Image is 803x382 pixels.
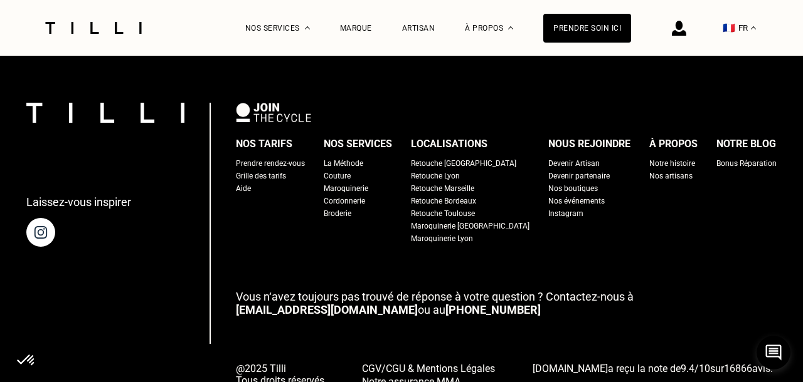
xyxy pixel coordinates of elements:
div: Localisations [411,135,487,153]
img: logo Tilli [26,103,184,122]
span: 9.4 [681,363,694,374]
img: Menu déroulant à propos [508,26,513,29]
a: [PHONE_NUMBER] [445,303,541,316]
a: Marque [340,24,372,33]
img: icône connexion [672,21,686,36]
a: Nos boutiques [548,182,598,195]
span: CGV/CGU & Mentions Légales [362,363,495,374]
div: À propos [649,135,698,153]
span: 🇫🇷 [723,22,735,34]
p: ou au [236,290,777,316]
a: CGV/CGU & Mentions Légales [362,361,495,374]
a: Aide [236,182,251,195]
a: Nos artisans [649,170,693,182]
a: Artisan [402,24,435,33]
img: page instagram de Tilli une retoucherie à domicile [26,218,55,247]
a: Retouche Toulouse [411,207,475,220]
a: Retouche Marseille [411,182,474,195]
span: / [681,363,710,374]
a: Notre histoire [649,157,695,170]
span: @2025 Tilli [236,363,324,374]
a: [EMAIL_ADDRESS][DOMAIN_NAME] [236,303,418,316]
div: Notre blog [716,135,776,153]
a: Retouche Bordeaux [411,195,476,207]
span: [DOMAIN_NAME] [533,363,608,374]
div: Nos tarifs [236,135,292,153]
div: Nous rejoindre [548,135,630,153]
span: 16866 [724,363,752,374]
span: Vous n‘avez toujours pas trouvé de réponse à votre question ? Contactez-nous à [236,290,634,303]
a: Grille des tarifs [236,170,286,182]
a: Cordonnerie [324,195,365,207]
span: a reçu la note de sur avis. [533,363,773,374]
a: Instagram [548,207,583,220]
a: Prendre soin ici [543,14,631,43]
div: Nos services [324,135,392,153]
span: 10 [699,363,710,374]
a: Retouche [GEOGRAPHIC_DATA] [411,157,516,170]
a: Couture [324,170,351,182]
p: Laissez-vous inspirer [26,195,131,209]
a: Bonus Réparation [716,157,777,170]
img: menu déroulant [751,26,756,29]
img: Menu déroulant [305,26,310,29]
a: Nos événements [548,195,605,207]
a: Maroquinerie [GEOGRAPHIC_DATA] [411,220,529,232]
a: Retouche Lyon [411,170,460,182]
img: Logo du service de couturière Tilli [41,22,146,34]
img: logo Join The Cycle [236,103,311,121]
a: Devenir Artisan [548,157,600,170]
a: Maroquinerie Lyon [411,232,473,245]
a: Maroquinerie [324,182,368,195]
a: Broderie [324,207,351,220]
a: Devenir partenaire [548,170,610,182]
a: Prendre rendez-vous [236,157,305,170]
a: La Méthode [324,157,363,170]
